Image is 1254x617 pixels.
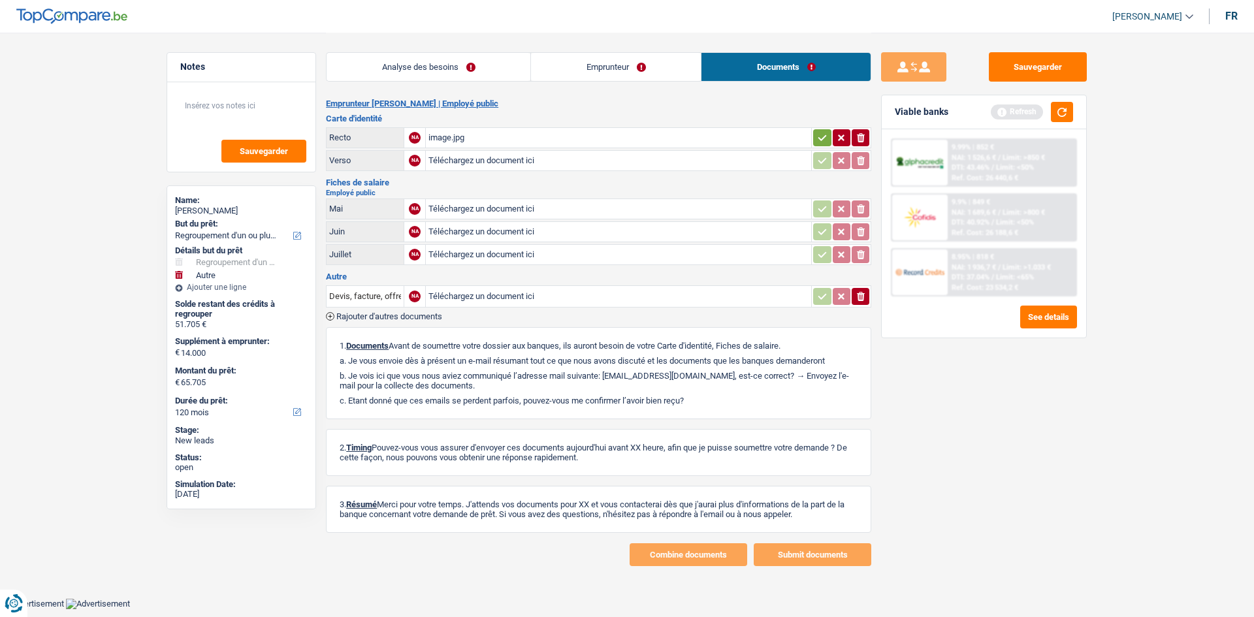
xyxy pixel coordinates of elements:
div: 8.95% | 818 € [952,253,994,261]
span: / [991,163,994,172]
img: AlphaCredit [895,155,944,170]
h2: Emprunteur [PERSON_NAME] | Employé public [326,99,871,109]
span: Documents [346,341,389,351]
div: Détails but du prêt [175,245,308,256]
span: Limit: <50% [996,163,1034,172]
div: NA [409,249,421,261]
div: Name: [175,195,308,206]
label: Montant du prêt: [175,366,305,376]
span: NAI: 1 689,6 € [952,208,996,217]
span: / [998,153,1001,162]
div: image.jpg [428,128,809,148]
div: Status: [175,452,308,463]
span: Sauvegarder [240,147,288,155]
div: Juillet [329,249,401,259]
div: 51.705 € [175,319,308,330]
img: Cofidis [895,205,944,229]
p: b. Je vois ici que vous nous aviez communiqué l’adresse mail suivante: [EMAIL_ADDRESS][DOMAIN_NA... [340,371,858,390]
h2: Employé public [326,189,871,197]
label: Supplément à emprunter: [175,336,305,347]
h5: Notes [180,61,302,72]
div: [PERSON_NAME] [175,206,308,216]
span: Timing [346,443,372,452]
div: NA [409,155,421,166]
span: NAI: 1 526,6 € [952,153,996,162]
h3: Autre [326,272,871,281]
label: Durée du prêt: [175,396,305,406]
span: / [998,208,1001,217]
label: But du prêt: [175,219,305,229]
p: 3. Merci pour votre temps. J'attends vos documents pour XX et vous contacterai dès que j'aurai p... [340,499,858,519]
div: Simulation Date: [175,479,308,490]
span: / [991,218,994,227]
span: Limit: >800 € [1003,208,1045,217]
div: Solde restant des crédits à regrouper [175,299,308,319]
div: [DATE] [175,489,308,499]
span: Résumé [346,499,377,509]
button: Submit documents [754,543,871,566]
span: € [175,377,180,388]
div: Recto [329,133,401,142]
span: DTI: 40.92% [952,218,989,227]
div: NA [409,203,421,215]
div: 9.9% | 849 € [952,198,990,206]
div: Ref. Cost: 26 188,6 € [952,229,1018,237]
img: Record Credits [895,260,944,284]
span: [PERSON_NAME] [1112,11,1182,22]
div: NA [409,291,421,302]
div: Stage: [175,425,308,435]
div: Mai [329,204,401,214]
span: Rajouter d'autres documents [336,312,442,321]
a: Documents [701,53,871,81]
button: See details [1020,306,1077,328]
div: NA [409,226,421,238]
img: TopCompare Logo [16,8,127,24]
div: Ref. Cost: 23 534,2 € [952,283,1018,292]
div: Viable banks [895,106,948,118]
span: € [175,347,180,358]
p: c. Etant donné que ces emails se perdent parfois, pouvez-vous me confirmer l’avoir bien reçu? [340,396,858,405]
span: NAI: 1 936,7 € [952,263,996,272]
span: Limit: >850 € [1003,153,1045,162]
button: Sauvegarder [989,52,1087,82]
div: fr [1225,10,1238,22]
button: Sauvegarder [221,140,306,163]
div: Ajouter une ligne [175,283,308,292]
p: 2. Pouvez-vous vous assurer d'envoyer ces documents aujourd'hui avant XX heure, afin que je puiss... [340,443,858,462]
a: Emprunteur [531,53,701,81]
span: / [998,263,1001,272]
span: DTI: 37.04% [952,273,989,281]
img: Advertisement [66,599,130,609]
button: Combine documents [630,543,747,566]
div: New leads [175,435,308,446]
div: 9.99% | 852 € [952,143,994,151]
h3: Fiches de salaire [326,178,871,187]
div: Juin [329,227,401,236]
div: Verso [329,155,401,165]
div: Ref. Cost: 26 440,6 € [952,174,1018,182]
div: open [175,462,308,473]
p: a. Je vous envoie dès à présent un e-mail résumant tout ce que nous avons discuté et les doc... [340,356,858,366]
div: NA [409,132,421,144]
span: Limit: <50% [996,218,1034,227]
button: Rajouter d'autres documents [326,312,442,321]
h3: Carte d'identité [326,114,871,123]
a: [PERSON_NAME] [1102,6,1193,27]
a: Analyse des besoins [327,53,530,81]
span: Limit: <65% [996,273,1034,281]
span: / [991,273,994,281]
span: DTI: 43.46% [952,163,989,172]
p: 1. Avant de soumettre votre dossier aux banques, ils auront besoin de votre Carte d'identité, Fic... [340,341,858,351]
div: Refresh [991,104,1043,119]
span: Limit: >1.033 € [1003,263,1051,272]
